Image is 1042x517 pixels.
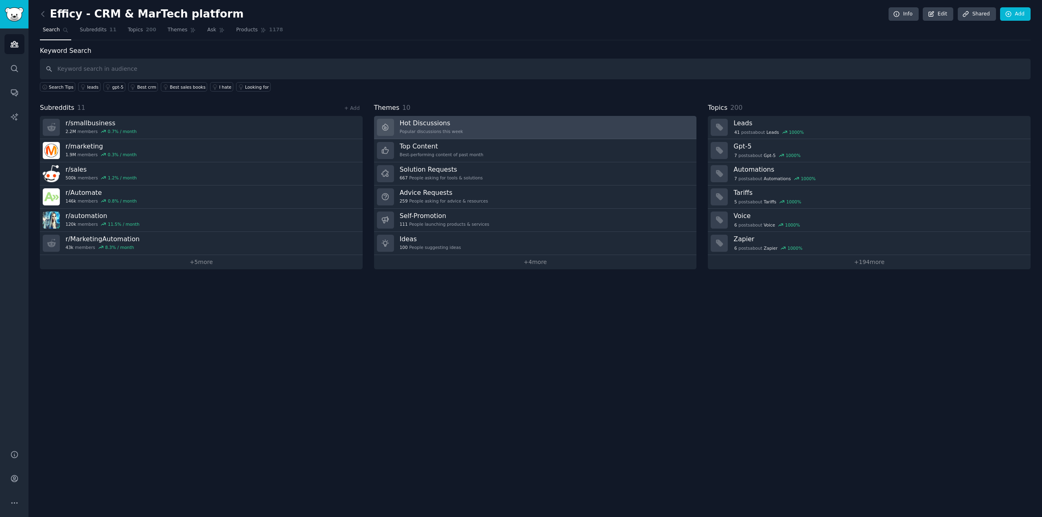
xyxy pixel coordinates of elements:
[764,176,791,181] span: Automations
[374,209,697,232] a: Self-Promotion111People launching products & services
[374,185,697,209] a: Advice Requests259People asking for advice & resources
[708,103,727,113] span: Topics
[734,199,737,205] span: 5
[400,175,408,181] span: 667
[400,198,488,204] div: People asking for advice & resources
[789,129,804,135] div: 1000 %
[66,198,76,204] span: 146k
[105,244,134,250] div: 8.3 % / month
[5,7,24,22] img: GummySearch logo
[733,235,1025,243] h3: Zapier
[219,84,231,90] div: I hate
[168,26,188,34] span: Themes
[125,24,159,40] a: Topics200
[708,209,1031,232] a: Voice6postsaboutVoice1000%
[66,152,137,157] div: members
[245,84,269,90] div: Looking for
[400,152,484,157] div: Best-performing content of past month
[87,84,99,90] div: leads
[400,212,489,220] h3: Self-Promotion
[400,221,408,227] span: 111
[733,244,803,252] div: post s about
[66,212,140,220] h3: r/ automation
[374,103,400,113] span: Themes
[66,165,137,174] h3: r/ sales
[161,82,207,92] a: Best sales books
[708,255,1031,269] a: +194more
[269,26,283,34] span: 1178
[923,7,953,21] a: Edit
[128,82,158,92] a: Best crm
[374,139,697,162] a: Top ContentBest-performing content of past month
[1000,7,1031,21] a: Add
[43,188,60,205] img: Automate
[733,175,817,182] div: post s about
[374,162,697,185] a: Solution Requests667People asking for tools & solutions
[400,235,461,243] h3: Ideas
[766,129,779,135] span: Leads
[66,129,76,134] span: 2.2M
[786,153,801,158] div: 1000 %
[708,232,1031,255] a: Zapier6postsaboutZapier1000%
[708,162,1031,185] a: Automations7postsaboutAutomations1000%
[400,198,408,204] span: 259
[733,212,1025,220] h3: Voice
[66,129,137,134] div: members
[764,153,775,158] span: Gpt-5
[40,209,363,232] a: r/automation120kmembers11.5% / month
[734,245,737,251] span: 6
[40,82,75,92] button: Search Tips
[40,162,363,185] a: r/sales500kmembers1.2% / month
[112,84,124,90] div: gpt-5
[40,8,244,21] h2: Efficy - CRM & MarTech platform
[733,188,1025,197] h3: Tariffs
[165,24,199,40] a: Themes
[66,188,137,197] h3: r/ Automate
[889,7,919,21] a: Info
[128,26,143,34] span: Topics
[733,129,804,136] div: post s about
[43,212,60,229] img: automation
[77,24,119,40] a: Subreddits11
[400,244,461,250] div: People suggesting ideas
[733,152,801,159] div: post s about
[80,26,107,34] span: Subreddits
[109,26,116,34] span: 11
[137,84,156,90] div: Best crm
[103,82,125,92] a: gpt-5
[43,165,60,182] img: sales
[204,24,228,40] a: Ask
[785,222,800,228] div: 1000 %
[108,198,137,204] div: 0.8 % / month
[764,222,775,228] span: Voice
[66,235,140,243] h3: r/ MarketingAutomation
[66,221,140,227] div: members
[400,165,483,174] h3: Solution Requests
[708,185,1031,209] a: Tariffs5postsaboutTariffs1000%
[764,199,776,205] span: Tariffs
[108,152,137,157] div: 0.3 % / month
[400,175,483,181] div: People asking for tools & solutions
[170,84,206,90] div: Best sales books
[43,142,60,159] img: marketing
[66,142,137,151] h3: r/ marketing
[66,152,76,157] span: 1.9M
[786,199,801,205] div: 1000 %
[374,232,697,255] a: Ideas100People suggesting ideas
[40,103,74,113] span: Subreddits
[400,129,463,134] div: Popular discussions this week
[66,244,140,250] div: members
[733,142,1025,151] h3: Gpt-5
[78,82,100,92] a: leads
[708,116,1031,139] a: Leads41postsaboutLeads1000%
[66,198,137,204] div: members
[236,26,258,34] span: Products
[66,175,137,181] div: members
[40,59,1031,79] input: Keyword search in audience
[236,82,271,92] a: Looking for
[734,129,740,135] span: 41
[734,153,737,158] span: 7
[66,175,76,181] span: 500k
[788,245,803,251] div: 1000 %
[733,119,1025,127] h3: Leads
